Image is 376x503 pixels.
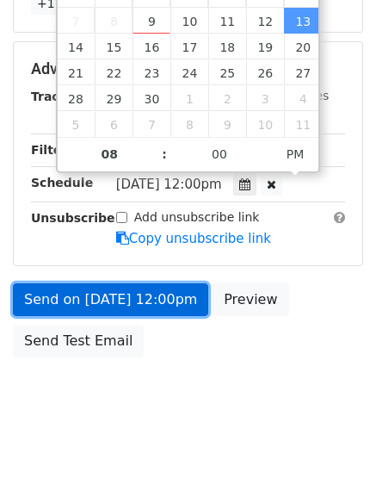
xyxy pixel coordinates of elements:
strong: Unsubscribe [31,211,115,225]
a: Preview [213,283,288,316]
strong: Schedule [31,176,93,189]
span: September 13, 2025 [284,8,322,34]
input: Minute [167,137,272,171]
span: October 6, 2025 [95,111,133,137]
input: Hour [58,137,163,171]
span: October 1, 2025 [170,85,208,111]
span: September 30, 2025 [133,85,170,111]
span: October 8, 2025 [170,111,208,137]
span: October 3, 2025 [246,85,284,111]
span: October 5, 2025 [58,111,96,137]
span: [DATE] 12:00pm [116,177,222,192]
span: September 27, 2025 [284,59,322,85]
span: September 22, 2025 [95,59,133,85]
span: September 25, 2025 [208,59,246,85]
span: October 11, 2025 [284,111,322,137]
span: October 2, 2025 [208,85,246,111]
iframe: Chat Widget [290,420,376,503]
strong: Filters [31,143,75,157]
span: September 23, 2025 [133,59,170,85]
span: September 24, 2025 [170,59,208,85]
span: September 14, 2025 [58,34,96,59]
span: September 7, 2025 [58,8,96,34]
label: Add unsubscribe link [134,208,260,227]
span: September 26, 2025 [246,59,284,85]
span: September 21, 2025 [58,59,96,85]
span: September 12, 2025 [246,8,284,34]
span: September 17, 2025 [170,34,208,59]
span: September 19, 2025 [246,34,284,59]
span: September 16, 2025 [133,34,170,59]
h5: Advanced [31,59,345,78]
span: September 15, 2025 [95,34,133,59]
span: September 11, 2025 [208,8,246,34]
span: September 18, 2025 [208,34,246,59]
a: Copy unsubscribe link [116,231,271,246]
span: September 20, 2025 [284,34,322,59]
span: : [162,137,167,171]
span: October 7, 2025 [133,111,170,137]
span: September 8, 2025 [95,8,133,34]
span: September 28, 2025 [58,85,96,111]
span: October 10, 2025 [246,111,284,137]
span: September 29, 2025 [95,85,133,111]
strong: Tracking [31,90,89,103]
a: Send on [DATE] 12:00pm [13,283,208,316]
span: September 10, 2025 [170,8,208,34]
span: September 9, 2025 [133,8,170,34]
span: October 4, 2025 [284,85,322,111]
span: Click to toggle [272,137,319,171]
span: October 9, 2025 [208,111,246,137]
a: Send Test Email [13,325,144,357]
